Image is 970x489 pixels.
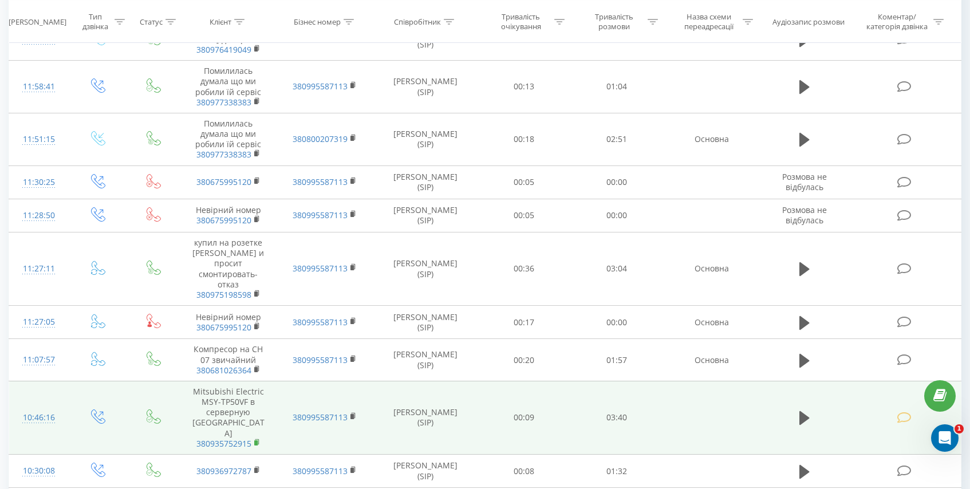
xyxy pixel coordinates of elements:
span: Розмова не відбулась [782,171,827,192]
div: 11:27:11 [21,258,57,280]
a: 380995587113 [293,263,348,274]
div: Назва схеми переадресації [679,12,740,31]
div: 11:27:05 [21,311,57,333]
td: 00:05 [478,165,570,199]
td: 00:36 [478,232,570,306]
td: 00:08 [478,455,570,488]
div: Аудіозапис розмови [772,17,845,26]
td: [PERSON_NAME] (SIP) [373,232,478,306]
td: Невірний номер [180,199,277,232]
td: 03:40 [570,381,663,454]
td: 01:57 [570,339,663,381]
td: купил на розетке [PERSON_NAME] и просит смонтировать-отказ [180,232,277,306]
td: Невірний номер [180,306,277,339]
td: [PERSON_NAME] (SIP) [373,339,478,381]
div: 11:58:41 [21,76,57,98]
a: 380675995120 [196,176,251,187]
td: [PERSON_NAME] (SIP) [373,61,478,113]
td: Mitsubishi Electric MSY-TP50VF в серверную [GEOGRAPHIC_DATA] [180,381,277,454]
a: 380977338383 [196,149,251,160]
a: 380995587113 [293,317,348,328]
td: [PERSON_NAME] (SIP) [373,199,478,232]
a: 380995587113 [293,176,348,187]
div: Клієнт [210,17,231,26]
div: Тривалість розмови [583,12,645,31]
td: Основна [663,339,760,381]
div: [PERSON_NAME] [9,17,66,26]
td: 00:00 [570,306,663,339]
span: Розмова не відбулась [782,204,827,226]
div: 11:30:25 [21,171,57,194]
a: 380800207319 [293,133,348,144]
div: 10:30:08 [21,460,57,482]
a: 380995587113 [293,81,348,92]
td: Помилилась думала що ми робили їй сервіс [180,113,277,165]
div: 11:07:57 [21,349,57,371]
td: Компресор на СН 07 звичайний [180,339,277,381]
td: 01:32 [570,455,663,488]
td: [PERSON_NAME] (SIP) [373,113,478,165]
iframe: Intercom live chat [931,424,959,452]
td: 02:51 [570,113,663,165]
a: 380675995120 [196,322,251,333]
a: 380681026364 [196,365,251,376]
a: 380800336102 [293,34,348,45]
td: 00:09 [478,381,570,454]
a: 380975198598 [196,289,251,300]
a: 380675995120 [196,215,251,226]
a: 380995587113 [293,210,348,220]
td: Основна [663,232,760,306]
td: [PERSON_NAME] (SIP) [373,381,478,454]
div: Тип дзвінка [78,12,112,31]
td: 00:18 [478,113,570,165]
div: Співробітник [394,17,441,26]
a: 380995587113 [293,412,348,423]
span: 1 [955,424,964,433]
a: 380936972787 [196,466,251,476]
td: [PERSON_NAME] (SIP) [373,455,478,488]
td: 00:13 [478,61,570,113]
div: 10:46:16 [21,407,57,429]
div: Тривалість очікування [490,12,551,31]
td: Помилилась думала що ми робили їй сервіс [180,61,277,113]
div: 11:51:15 [21,128,57,151]
a: 380995587113 [293,354,348,365]
td: 03:04 [570,232,663,306]
td: 00:00 [570,165,663,199]
a: 380995587113 [293,466,348,476]
td: 01:04 [570,61,663,113]
div: Статус [140,17,163,26]
div: 11:28:50 [21,204,57,227]
td: 00:17 [478,306,570,339]
a: 380977338383 [196,97,251,108]
td: [PERSON_NAME] (SIP) [373,306,478,339]
a: 380976419049 [196,44,251,55]
td: [PERSON_NAME] (SIP) [373,165,478,199]
td: 00:20 [478,339,570,381]
div: Бізнес номер [294,17,341,26]
td: Основна [663,306,760,339]
td: 00:00 [570,199,663,232]
a: 380935752915 [196,438,251,449]
td: Основна [663,113,760,165]
td: 00:05 [478,199,570,232]
div: Коментар/категорія дзвінка [863,12,930,31]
